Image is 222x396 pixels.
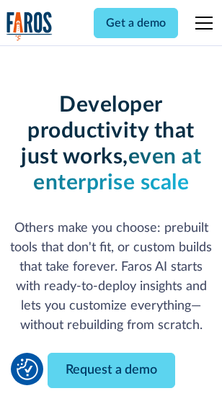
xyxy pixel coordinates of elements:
button: Cookie Settings [17,359,38,380]
div: menu [187,6,216,40]
p: Others make you choose: prebuilt tools that don't fit, or custom builds that take forever. Faros ... [6,219,216,336]
a: Request a demo [48,353,175,388]
img: Revisit consent button [17,359,38,380]
a: Get a demo [94,8,178,38]
img: Logo of the analytics and reporting company Faros. [6,12,53,41]
a: home [6,12,53,41]
strong: Developer productivity that just works, [21,94,195,168]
